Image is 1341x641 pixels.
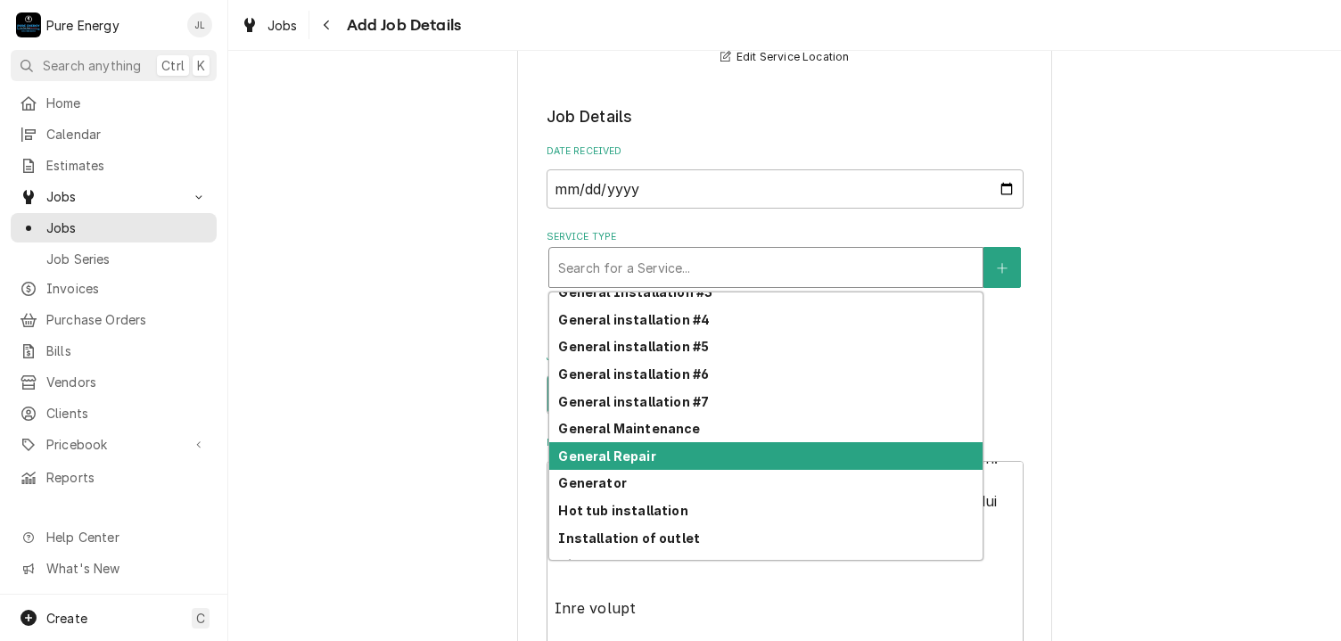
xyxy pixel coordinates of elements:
[46,187,181,206] span: Jobs
[46,373,208,391] span: Vendors
[187,12,212,37] div: JL
[11,244,217,274] a: Job Series
[558,312,710,327] strong: General installation #4
[11,50,217,81] button: Search anythingCtrlK
[11,274,217,303] a: Invoices
[547,350,1024,365] label: Job Type
[11,182,217,211] a: Go to Jobs
[558,284,712,300] strong: General Installation #3
[718,46,852,69] button: Edit Service Location
[11,430,217,459] a: Go to Pricebook
[547,230,1024,244] label: Service Type
[46,125,208,144] span: Calendar
[161,56,185,75] span: Ctrl
[547,105,1024,128] legend: Job Details
[46,16,119,35] div: Pure Energy
[341,13,461,37] span: Add Job Details
[547,436,1024,450] label: Reason For Call
[558,475,626,490] strong: Generator
[11,522,217,552] a: Go to Help Center
[46,250,208,268] span: Job Series
[547,288,1024,316] div: Field Errors
[11,336,217,366] a: Bills
[46,310,208,329] span: Purchase Orders
[547,144,1024,159] label: Date Received
[11,399,217,428] a: Clients
[46,94,208,112] span: Home
[267,16,298,35] span: Jobs
[11,151,217,180] a: Estimates
[234,11,305,40] a: Jobs
[46,156,208,175] span: Estimates
[11,463,217,492] a: Reports
[46,218,208,237] span: Jobs
[558,421,700,436] strong: General Maintenance
[11,367,217,397] a: Vendors
[11,213,217,242] a: Jobs
[558,448,655,464] strong: General Repair
[46,611,87,626] span: Create
[46,559,206,578] span: What's New
[196,609,205,628] span: C
[187,12,212,37] div: James Linnenkamp's Avatar
[547,230,1024,329] div: Service Type
[983,247,1021,288] button: Create New Service
[313,11,341,39] button: Navigate back
[46,404,208,423] span: Clients
[16,12,41,37] div: Pure Energy's Avatar
[547,144,1024,208] div: Date Received
[558,394,709,409] strong: General installation #7
[997,262,1008,275] svg: Create New Service
[46,279,208,298] span: Invoices
[547,350,1024,414] div: Job Type
[558,503,687,518] strong: Hot tub installation
[558,339,709,354] strong: General installation #5
[16,12,41,37] div: P
[197,56,205,75] span: K
[11,305,217,334] a: Purchase Orders
[558,366,709,382] strong: General installation #6
[558,530,700,546] strong: Installation of outlet
[46,468,208,487] span: Reports
[46,341,208,360] span: Bills
[11,119,217,149] a: Calendar
[46,528,206,546] span: Help Center
[43,56,141,75] span: Search anything
[46,435,181,454] span: Pricebook
[11,88,217,118] a: Home
[11,554,217,583] a: Go to What's New
[558,557,670,572] strong: Kitchen Remodel
[547,169,1024,209] input: yyyy-mm-dd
